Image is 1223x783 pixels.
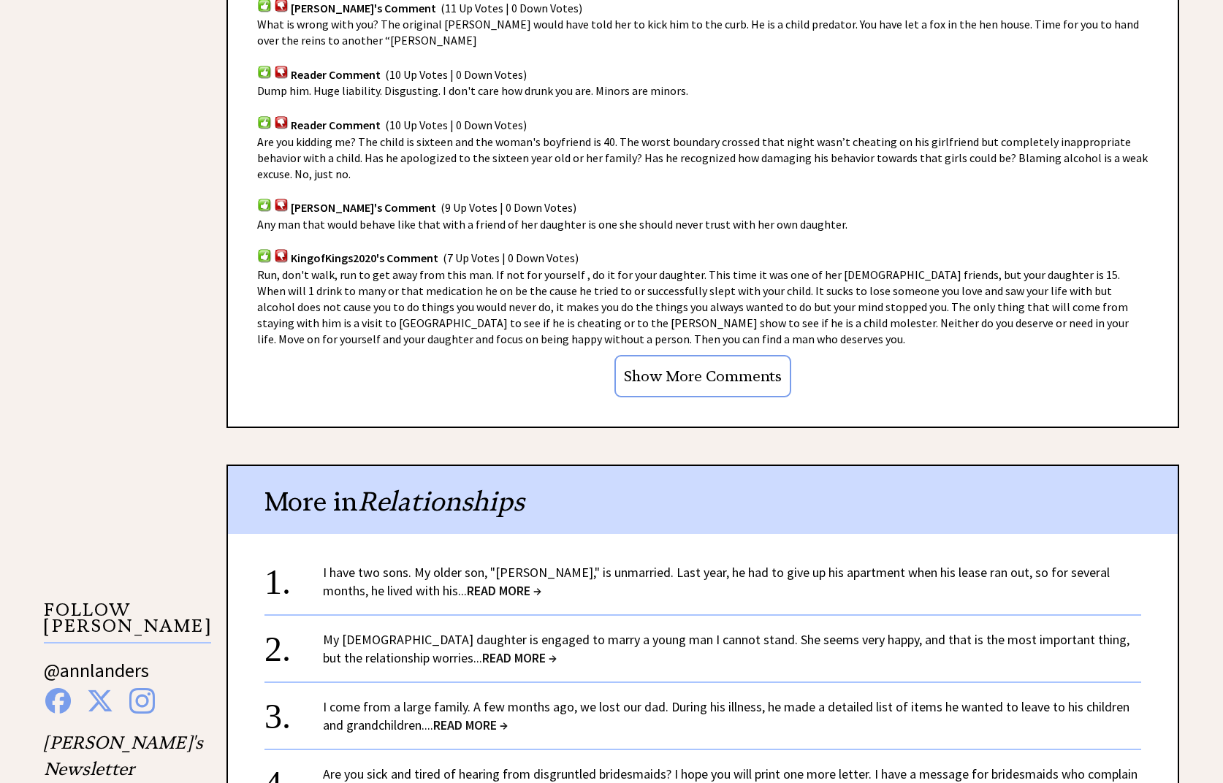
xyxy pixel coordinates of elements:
p: FOLLOW [PERSON_NAME] [44,602,211,643]
img: votup.png [257,65,272,79]
input: Show More Comments [614,355,791,397]
a: @annlanders [44,658,149,697]
span: Reader Comment [291,118,381,132]
span: What is wrong with you? The original [PERSON_NAME] would have told her to kick him to the curb. H... [257,17,1139,47]
img: votdown.png [274,115,289,129]
div: 3. [264,698,323,725]
span: (9 Up Votes | 0 Down Votes) [441,200,576,215]
div: 2. [264,630,323,657]
span: Dump him. Huge liability. Disgusting. I don't care how drunk you are. Minors are minors. [257,83,688,98]
span: Run, don't walk, run to get away from this man. If not for yourself , do it for your daughter. Th... [257,267,1129,346]
img: instagram%20blue.png [129,688,155,714]
img: votdown.png [274,198,289,212]
img: votup.png [257,248,272,262]
img: facebook%20blue.png [45,688,71,714]
img: votup.png [257,198,272,212]
span: (10 Up Votes | 0 Down Votes) [385,118,527,132]
span: KingofKings2020's Comment [291,251,438,266]
span: (10 Up Votes | 0 Down Votes) [385,67,527,82]
div: 1. [264,563,323,590]
img: votup.png [257,115,272,129]
span: READ MORE → [482,649,557,666]
span: READ MORE → [467,582,541,599]
a: I come from a large family. A few months ago, we lost our dad. During his illness, he made a deta... [323,698,1129,733]
img: votdown.png [274,248,289,262]
span: READ MORE → [433,717,508,733]
span: [PERSON_NAME]'s Comment [291,1,436,15]
span: [PERSON_NAME]'s Comment [291,200,436,215]
span: Reader Comment [291,67,381,82]
span: (11 Up Votes | 0 Down Votes) [441,1,582,15]
img: votdown.png [274,65,289,79]
span: Are you kidding me? The child is sixteen and the woman's boyfriend is 40. The worst boundary cros... [257,134,1148,181]
a: My [DEMOGRAPHIC_DATA] daughter is engaged to marry a young man I cannot stand. She seems very hap... [323,631,1129,666]
span: Relationships [358,485,525,518]
a: I have two sons. My older son, "[PERSON_NAME]," is unmarried. Last year, he had to give up his ap... [323,564,1110,599]
span: Any man that would behave like that with a friend of her daughter is one she should never trust w... [257,217,847,232]
div: More in [228,466,1178,534]
span: (7 Up Votes | 0 Down Votes) [443,251,579,266]
img: x%20blue.png [87,688,113,714]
